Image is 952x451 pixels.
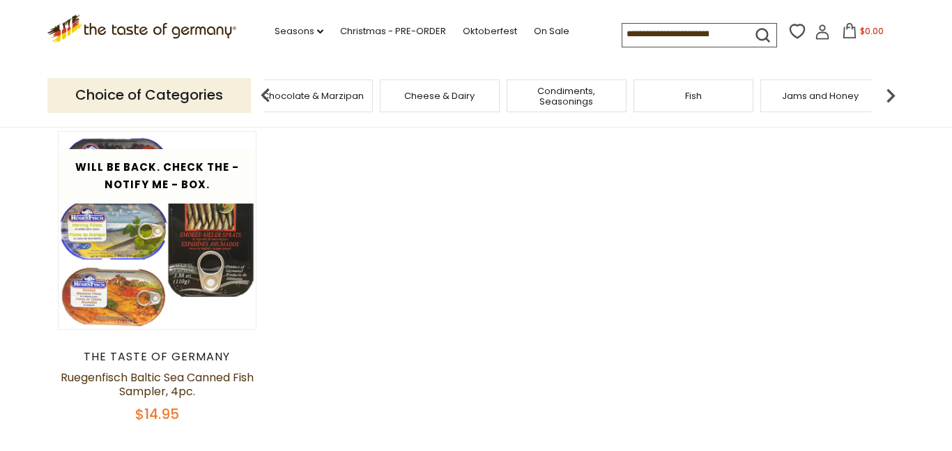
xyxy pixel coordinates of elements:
[877,82,905,109] img: next arrow
[511,86,622,107] a: Condiments, Seasonings
[404,91,475,101] a: Cheese & Dairy
[262,91,364,101] a: Chocolate & Marzipan
[61,369,254,399] a: Ruegenfisch Baltic Sea Canned Fish Sampler, 4pc.
[275,24,323,39] a: Seasons
[833,23,892,44] button: $0.00
[58,350,256,364] div: The Taste of Germany
[340,24,446,39] a: Christmas - PRE-ORDER
[685,91,702,101] a: Fish
[860,25,884,37] span: $0.00
[135,404,179,424] span: $14.95
[47,78,251,112] p: Choice of Categories
[252,82,279,109] img: previous arrow
[59,132,256,329] img: Ruegenfisch Baltic Sea Canned Fish Sampler, 4pc.
[534,24,569,39] a: On Sale
[782,91,859,101] a: Jams and Honey
[463,24,517,39] a: Oktoberfest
